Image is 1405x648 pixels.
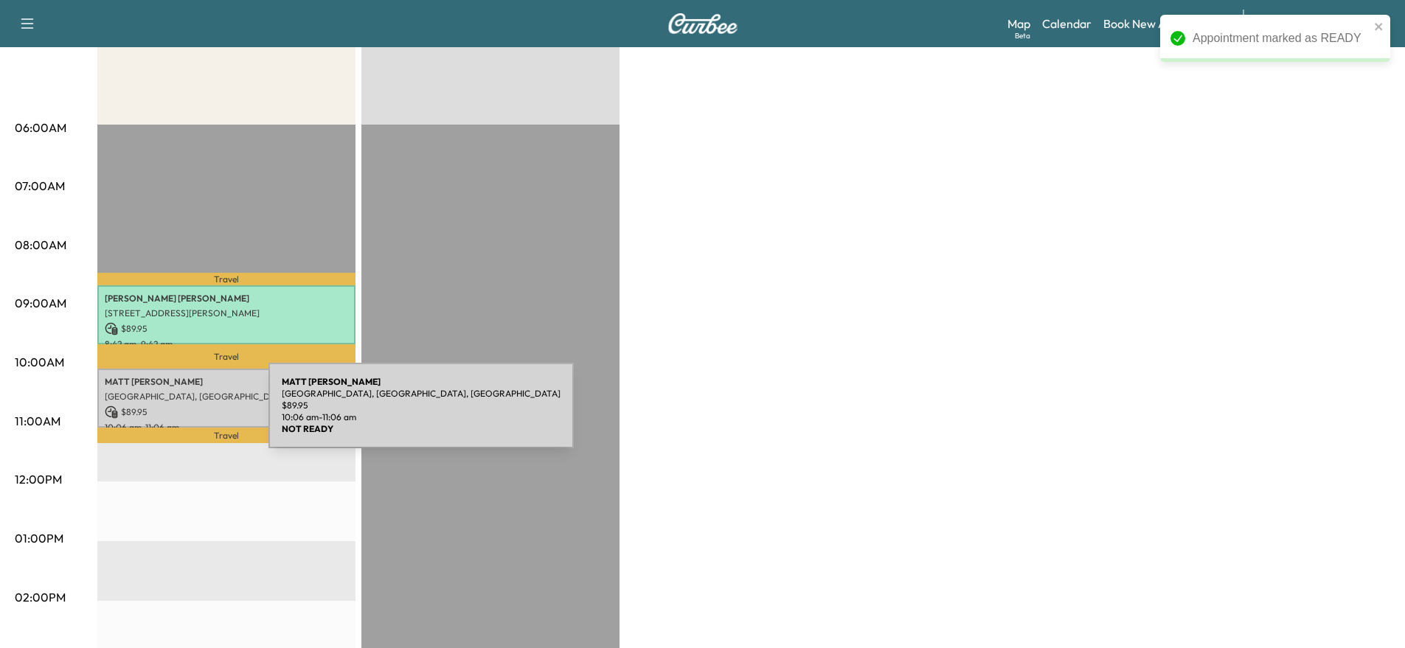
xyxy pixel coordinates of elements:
button: close [1374,21,1384,32]
p: $ 89.95 [105,322,348,335]
p: 10:00AM [15,353,64,371]
p: 01:00PM [15,529,63,547]
p: 07:00AM [15,177,65,195]
a: Calendar [1042,15,1092,32]
p: Travel [97,344,355,368]
p: [GEOGRAPHIC_DATA], [GEOGRAPHIC_DATA], [GEOGRAPHIC_DATA] [105,391,348,403]
p: 10:06 am - 11:06 am [105,422,348,433]
p: 12:00PM [15,470,62,488]
p: 08:00AM [15,236,66,254]
p: 09:00AM [15,294,66,312]
b: MATT [PERSON_NAME] [282,376,381,387]
p: 11:00AM [15,412,60,430]
div: Appointment marked as READY [1193,29,1370,47]
p: 8:42 am - 9:42 am [105,338,348,350]
p: $ 89.95 [105,405,348,419]
p: Travel [97,428,355,442]
a: Book New Appointment [1103,15,1228,32]
p: $ 89.95 [282,400,561,411]
p: 10:06 am - 11:06 am [282,411,561,423]
p: 06:00AM [15,119,66,136]
p: 02:00PM [15,588,66,606]
p: Travel [97,273,355,285]
p: [STREET_ADDRESS][PERSON_NAME] [105,307,348,319]
a: MapBeta [1007,15,1030,32]
div: Beta [1015,30,1030,41]
p: [GEOGRAPHIC_DATA], [GEOGRAPHIC_DATA], [GEOGRAPHIC_DATA] [282,388,561,400]
p: [PERSON_NAME] [PERSON_NAME] [105,293,348,304]
p: MATT [PERSON_NAME] [105,376,348,388]
img: Curbee Logo [667,13,738,34]
b: NOT READY [282,423,333,434]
